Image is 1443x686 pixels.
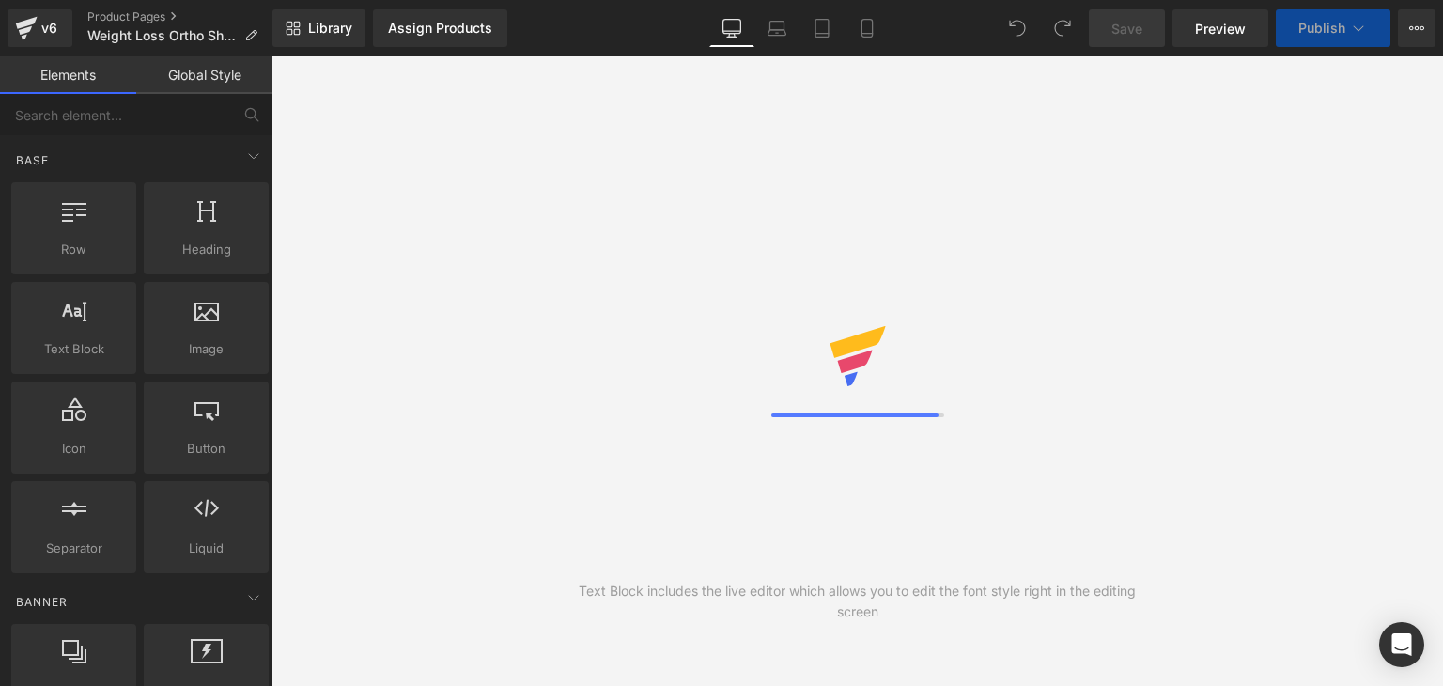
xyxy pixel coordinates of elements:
span: Image [149,339,263,359]
a: New Library [272,9,365,47]
button: Redo [1044,9,1081,47]
a: Product Pages [87,9,272,24]
a: Mobile [845,9,890,47]
span: Weight Loss Ortho Shoe [87,28,237,43]
a: Laptop [754,9,799,47]
a: Preview [1172,9,1268,47]
span: Button [149,439,263,459]
span: Save [1111,19,1142,39]
span: Banner [14,593,70,611]
span: Liquid [149,538,263,558]
span: Heading [149,240,263,259]
span: Icon [17,439,131,459]
span: Text Block [17,339,131,359]
a: Tablet [799,9,845,47]
span: Publish [1298,21,1345,36]
div: v6 [38,16,61,40]
div: Assign Products [388,21,492,36]
span: Row [17,240,131,259]
div: Open Intercom Messenger [1379,622,1424,667]
span: Base [14,151,51,169]
a: v6 [8,9,72,47]
span: Library [308,20,352,37]
span: Preview [1195,19,1246,39]
button: More [1398,9,1435,47]
span: Separator [17,538,131,558]
div: Text Block includes the live editor which allows you to edit the font style right in the editing ... [565,581,1151,622]
a: Global Style [136,56,272,94]
button: Publish [1276,9,1390,47]
a: Desktop [709,9,754,47]
button: Undo [999,9,1036,47]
